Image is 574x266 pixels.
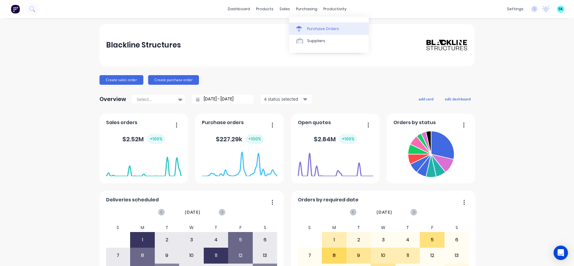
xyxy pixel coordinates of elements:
[253,248,277,263] div: 13
[148,75,199,85] button: Create purchase order
[445,232,469,247] div: 6
[179,248,203,263] div: 10
[339,134,357,144] div: + 100 %
[558,6,563,12] span: SK
[377,209,392,216] span: [DATE]
[322,248,346,263] div: 8
[225,5,253,14] a: dashboard
[130,248,154,263] div: 8
[246,134,264,144] div: + 100 %
[426,39,468,51] img: Blackline Structures
[396,248,420,263] div: 11
[261,95,312,104] button: 4 status selected
[99,93,126,105] div: Overview
[322,232,346,247] div: 1
[371,248,395,263] div: 10
[228,232,252,247] div: 5
[106,248,130,263] div: 7
[322,223,347,232] div: M
[504,5,527,14] div: settings
[298,248,322,263] div: 7
[130,232,154,247] div: 1
[420,232,444,247] div: 5
[228,248,252,263] div: 12
[396,232,420,247] div: 4
[441,95,475,103] button: edit dashboard
[307,26,339,32] div: Purchase Orders
[216,134,264,144] div: $ 227.29k
[147,134,165,144] div: + 100 %
[276,5,293,14] div: sales
[179,232,203,247] div: 3
[155,232,179,247] div: 2
[420,223,444,232] div: F
[106,119,137,126] span: Sales orders
[371,223,395,232] div: W
[415,95,437,103] button: add card
[314,134,357,144] div: $ 2.84M
[185,209,200,216] span: [DATE]
[204,223,228,232] div: T
[445,248,469,263] div: 13
[420,248,444,263] div: 12
[307,38,325,44] div: Suppliers
[347,232,371,247] div: 2
[347,223,371,232] div: T
[204,232,228,247] div: 4
[298,223,322,232] div: S
[155,248,179,263] div: 9
[179,223,204,232] div: W
[155,223,179,232] div: T
[444,223,469,232] div: S
[347,248,371,263] div: 9
[293,5,320,14] div: purchasing
[289,35,369,47] a: Suppliers
[395,223,420,232] div: T
[202,119,244,126] span: Purchase orders
[320,5,350,14] div: productivity
[298,119,331,126] span: Open quotes
[554,246,568,260] div: Open Intercom Messenger
[393,119,436,126] span: Orders by status
[264,96,302,102] div: 4 status selected
[122,134,165,144] div: $ 2.52M
[253,232,277,247] div: 6
[253,223,277,232] div: S
[130,223,155,232] div: M
[204,248,228,263] div: 11
[99,75,143,85] button: Create sales order
[106,39,181,51] div: Blackline Structures
[253,5,276,14] div: products
[11,5,20,14] img: Factory
[106,223,130,232] div: S
[289,23,369,35] a: Purchase Orders
[371,232,395,247] div: 3
[228,223,253,232] div: F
